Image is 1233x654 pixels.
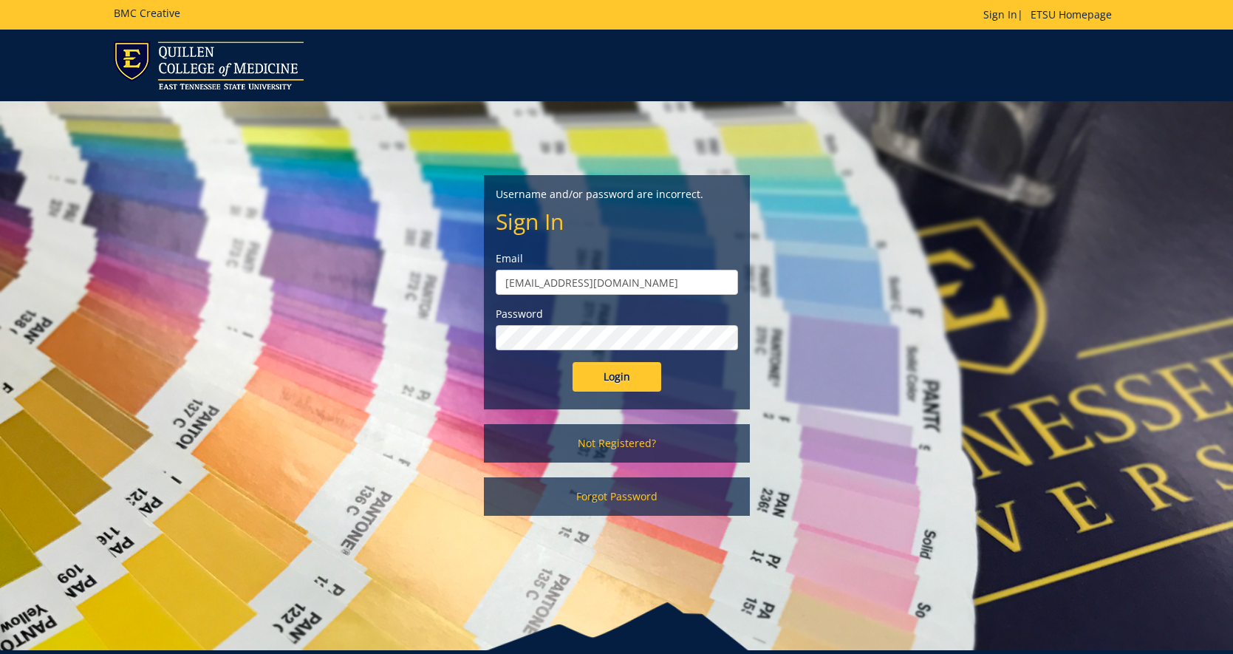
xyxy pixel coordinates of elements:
label: Email [496,251,738,266]
img: ETSU logo [114,41,304,89]
h5: BMC Creative [114,7,180,18]
label: Password [496,307,738,321]
p: Username and/or password are incorrect. [496,187,738,202]
h2: Sign In [496,209,738,234]
p: | [983,7,1119,22]
a: Forgot Password [484,477,750,516]
a: Not Registered? [484,424,750,463]
a: Sign In [983,7,1017,21]
a: ETSU Homepage [1023,7,1119,21]
input: Login [573,362,661,392]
